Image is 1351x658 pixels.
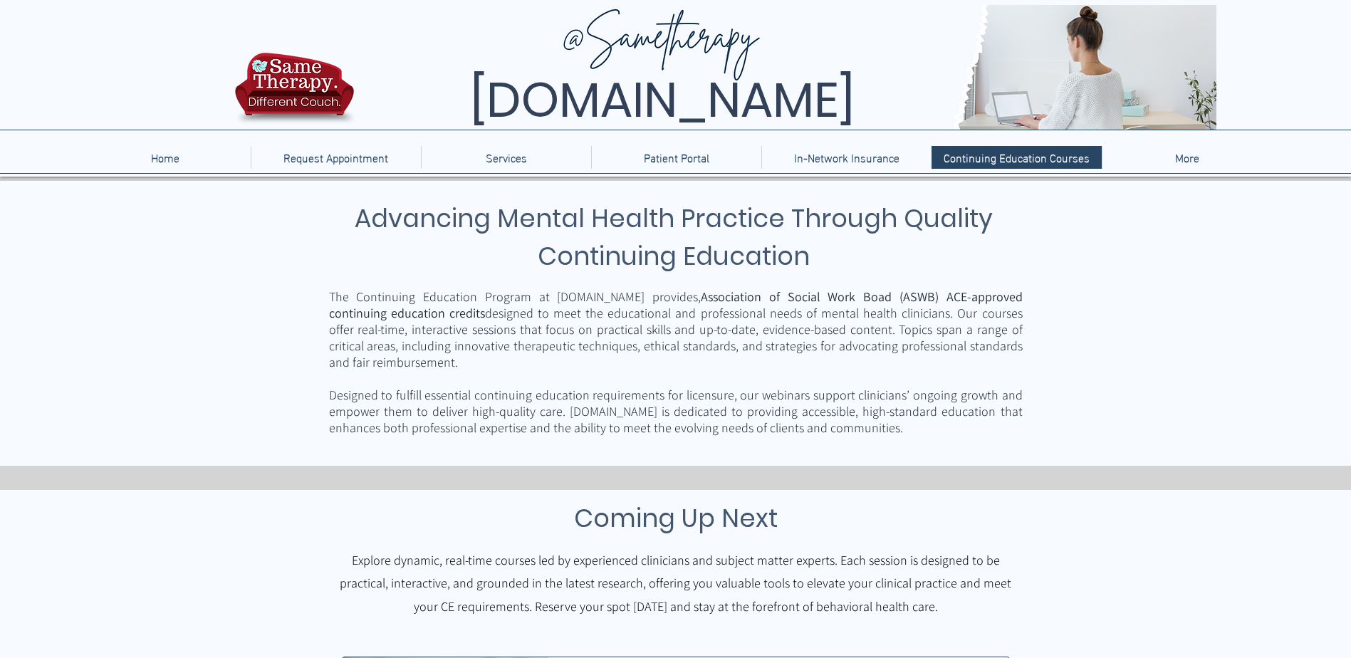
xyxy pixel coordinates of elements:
[80,146,1272,169] nav: Site
[144,146,187,169] p: Home
[470,66,855,134] span: [DOMAIN_NAME]
[479,146,534,169] p: Services
[80,146,251,169] a: Home
[421,146,591,169] div: Services
[329,288,1023,321] span: Association of Social Work Boad (ASWB) ACE-approved continuing education credits
[340,552,1011,615] span: Explore dynamic, real-time courses led by experienced clinicians and subject matter experts. Each...
[358,5,1216,130] img: Same Therapy, Different Couch. TelebehavioralHealth.US
[787,146,907,169] p: In-Network Insurance
[761,146,932,169] a: In-Network Insurance
[1168,146,1206,169] p: More
[329,387,1023,436] span: Designed to fulfill essential continuing education requirements for licensure, our webinars suppo...
[329,288,1023,370] span: The Continuing Education Program at [DOMAIN_NAME] provides, designed to meet the educational and ...
[276,146,395,169] p: Request Appointment
[591,146,761,169] a: Patient Portal
[251,146,421,169] a: Request Appointment
[937,146,1097,169] p: Continuing Education Courses
[327,199,1021,275] h3: Advancing Mental Health Practice Through Quality Continuing Education
[637,146,716,169] p: Patient Portal
[373,499,979,537] h3: Coming Up Next
[932,146,1102,169] a: Continuing Education Courses
[231,51,358,135] img: TBH.US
